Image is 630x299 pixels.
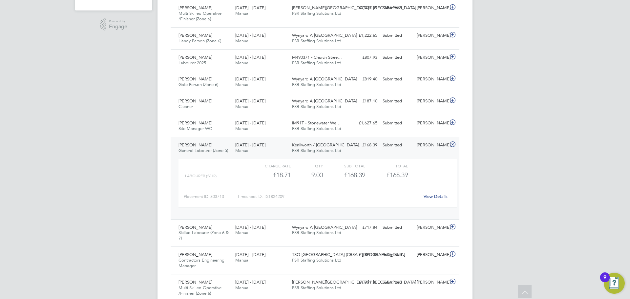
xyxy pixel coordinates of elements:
[235,230,249,235] span: Manual
[292,60,341,66] span: PSR Staffing Solutions Ltd
[178,257,224,268] span: Contractors Engineering Manager
[292,230,341,235] span: PSR Staffing Solutions Ltd
[292,11,341,16] span: PSR Staffing Solutions Ltd
[346,118,380,129] div: £1,627.65
[414,277,448,288] div: [PERSON_NAME]
[292,126,341,131] span: PSR Staffing Solutions Ltd
[185,174,217,178] span: Labourer (£/HR)
[292,76,357,82] span: Wynyard A [GEOGRAPHIC_DATA]
[346,222,380,233] div: £717.84
[414,140,448,151] div: [PERSON_NAME]
[235,98,265,104] span: [DATE] - [DATE]
[380,222,414,233] div: Submitted
[323,170,365,181] div: £168.39
[380,74,414,85] div: Submitted
[380,140,414,151] div: Submitted
[235,38,249,44] span: Manual
[414,52,448,63] div: [PERSON_NAME]
[235,224,265,230] span: [DATE] - [DATE]
[323,162,365,170] div: Sub Total
[100,18,128,31] a: Powered byEngage
[178,285,221,296] span: Multi Skilled Operative /Finisher (Zone 6)
[235,82,249,87] span: Manual
[235,252,265,257] span: [DATE] - [DATE]
[380,96,414,107] div: Submitted
[414,249,448,260] div: [PERSON_NAME]
[249,170,291,181] div: £18.71
[178,82,218,87] span: Gate Person (Zone 6)
[424,194,448,199] a: View Details
[235,60,249,66] span: Manual
[380,3,414,13] div: Submitted
[380,249,414,260] div: Submitted
[346,140,380,151] div: £168.39
[380,118,414,129] div: Submitted
[235,32,265,38] span: [DATE] - [DATE]
[178,142,212,148] span: [PERSON_NAME]
[109,18,127,24] span: Powered by
[235,148,249,153] span: Manual
[365,162,408,170] div: Total
[292,98,357,104] span: Wynyard A [GEOGRAPHIC_DATA]
[603,277,606,286] div: 9
[414,222,448,233] div: [PERSON_NAME]
[387,171,408,179] span: £168.39
[109,24,127,30] span: Engage
[178,279,212,285] span: [PERSON_NAME]
[292,285,341,290] span: PSR Staffing Solutions Ltd
[292,82,341,87] span: PSR Staffing Solutions Ltd
[292,120,341,126] span: IM91T - Stonewater We…
[346,52,380,63] div: £807.93
[292,38,341,44] span: PSR Staffing Solutions Ltd
[346,30,380,41] div: £1,222.65
[178,104,193,109] span: Cleaner
[292,257,341,263] span: PSR Staffing Solutions Ltd
[414,30,448,41] div: [PERSON_NAME]
[604,273,625,294] button: Open Resource Center, 9 new notifications
[292,32,357,38] span: Wynyard A [GEOGRAPHIC_DATA]
[178,148,228,153] span: General Labourer (Zone 5)
[346,96,380,107] div: £187.10
[178,126,212,131] span: Site Manager WC
[235,120,265,126] span: [DATE] - [DATE]
[235,76,265,82] span: [DATE] - [DATE]
[235,5,265,11] span: [DATE] - [DATE]
[380,52,414,63] div: Submitted
[291,162,323,170] div: QTY
[292,54,342,60] span: M490371 - Church Stree…
[178,230,229,241] span: Skilled Labourer (Zone 6 & 7)
[235,126,249,131] span: Manual
[235,104,249,109] span: Manual
[346,249,380,260] div: £1,320.00
[178,120,212,126] span: [PERSON_NAME]
[292,5,416,11] span: [PERSON_NAME][GEOGRAPHIC_DATA] / [GEOGRAPHIC_DATA]
[235,54,265,60] span: [DATE] - [DATE]
[346,277,380,288] div: £1,091.60
[292,148,341,153] span: PSR Staffing Solutions Ltd
[178,60,206,66] span: Labourer 2025
[292,224,357,230] span: Wynyard A [GEOGRAPHIC_DATA]
[414,3,448,13] div: [PERSON_NAME]
[237,191,419,202] div: Timesheet ID: TS1824209
[414,118,448,129] div: [PERSON_NAME]
[235,257,249,263] span: Manual
[235,279,265,285] span: [DATE] - [DATE]
[178,252,212,257] span: [PERSON_NAME]
[235,142,265,148] span: [DATE] - [DATE]
[291,170,323,181] div: 9.00
[414,74,448,85] div: [PERSON_NAME]
[380,277,414,288] div: Submitted
[178,98,212,104] span: [PERSON_NAME]
[178,76,212,82] span: [PERSON_NAME]
[414,96,448,107] div: [PERSON_NAME]
[178,224,212,230] span: [PERSON_NAME]
[178,38,221,44] span: Handy Person (Zone 6)
[346,3,380,13] div: £1,035.09
[178,54,212,60] span: [PERSON_NAME]
[235,285,249,290] span: Manual
[292,252,409,257] span: TSO-[GEOGRAPHIC_DATA] (CRSA / [GEOGRAPHIC_DATA]…
[178,5,212,11] span: [PERSON_NAME]
[178,32,212,38] span: [PERSON_NAME]
[235,11,249,16] span: Manual
[346,74,380,85] div: £819.40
